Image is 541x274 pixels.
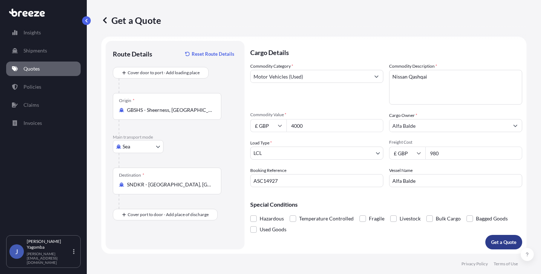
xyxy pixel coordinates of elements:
button: Cover door to port - Add loading place [113,67,209,79]
a: Shipments [6,43,81,58]
input: Full name [389,119,509,132]
span: Temperature Controlled [299,213,354,224]
p: Get a Quote [491,239,516,246]
a: Invoices [6,116,81,130]
label: Commodity Description [389,63,437,70]
input: Enter amount [425,147,522,160]
span: Bulk Cargo [436,213,461,224]
span: J [15,248,18,255]
a: Insights [6,25,81,40]
label: Commodity Category [250,63,293,70]
p: Route Details [113,50,152,58]
div: Origin [119,98,135,104]
a: Policies [6,80,81,94]
button: LCL [250,147,383,160]
span: Commodity Value [250,112,383,118]
button: Select transport [113,140,163,153]
p: Shipments [24,47,47,54]
input: Select a commodity type [251,70,370,83]
span: Cover door to port - Add loading place [128,69,200,76]
div: Destination [119,172,144,178]
button: Get a Quote [485,235,522,249]
button: Show suggestions [509,119,522,132]
p: Reset Route Details [192,50,234,58]
p: Insights [24,29,41,36]
p: Invoices [24,119,42,127]
input: Type amount [286,119,383,132]
span: Freight Cost [389,139,522,145]
span: Hazardous [260,213,284,224]
a: Terms of Use [494,261,518,267]
button: Show suggestions [370,70,383,83]
p: [PERSON_NAME] Yagomba [27,239,72,250]
a: Claims [6,98,81,112]
input: Enter name [389,174,522,187]
button: Reset Route Details [182,48,237,60]
span: Used Goods [260,224,286,235]
label: Booking Reference [250,167,286,174]
p: Cargo Details [250,41,522,63]
label: Cargo Owner [389,112,417,119]
span: LCL [254,149,262,157]
span: Cover port to door - Add place of discharge [128,211,209,218]
p: Policies [24,83,41,90]
span: Livestock [400,213,421,224]
p: Quotes [24,65,40,72]
span: Load Type [250,139,272,147]
span: Sea [123,143,130,150]
p: [PERSON_NAME][EMAIL_ADDRESS][DOMAIN_NAME] [27,252,72,265]
p: Get a Quote [101,14,161,26]
span: Bagged Goods [476,213,508,224]
input: Your internal reference [250,174,383,187]
a: Privacy Policy [461,261,488,267]
span: Fragile [369,213,384,224]
p: Main transport mode [113,134,237,140]
p: Claims [24,101,39,109]
p: Special Conditions [250,202,522,207]
input: Destination [127,181,212,188]
button: Cover port to door - Add place of discharge [113,209,218,220]
a: Quotes [6,62,81,76]
label: Vessel Name [389,167,413,174]
input: Origin [127,106,212,114]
